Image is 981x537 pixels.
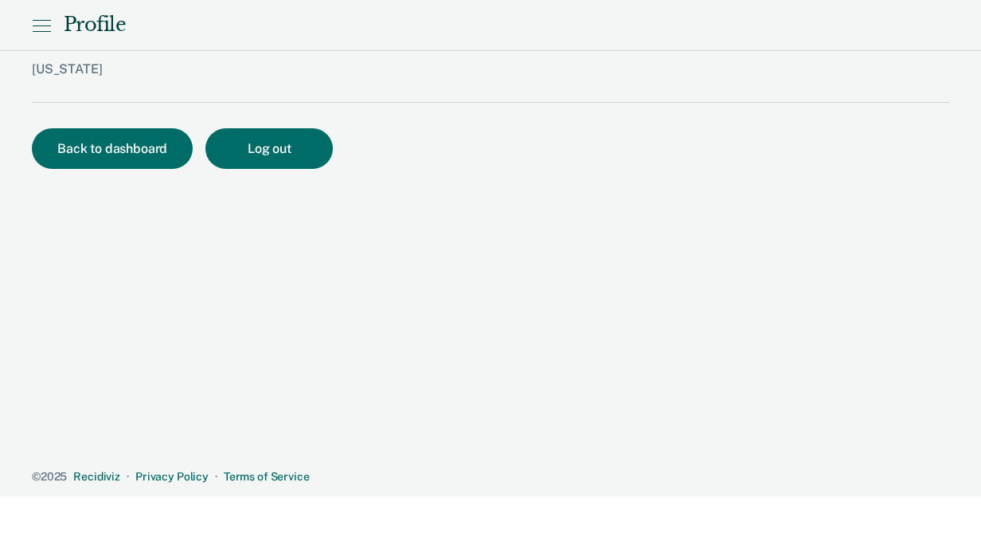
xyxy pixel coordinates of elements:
[135,470,209,483] a: Privacy Policy
[73,470,120,483] a: Recidiviz
[224,470,310,483] a: Terms of Service
[32,470,949,484] div: · ·
[32,61,526,102] div: [US_STATE]
[32,143,205,155] a: Back to dashboard
[32,128,193,169] button: Back to dashboard
[64,14,126,37] div: Profile
[205,128,333,169] button: Log out
[32,470,67,483] span: © 2025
